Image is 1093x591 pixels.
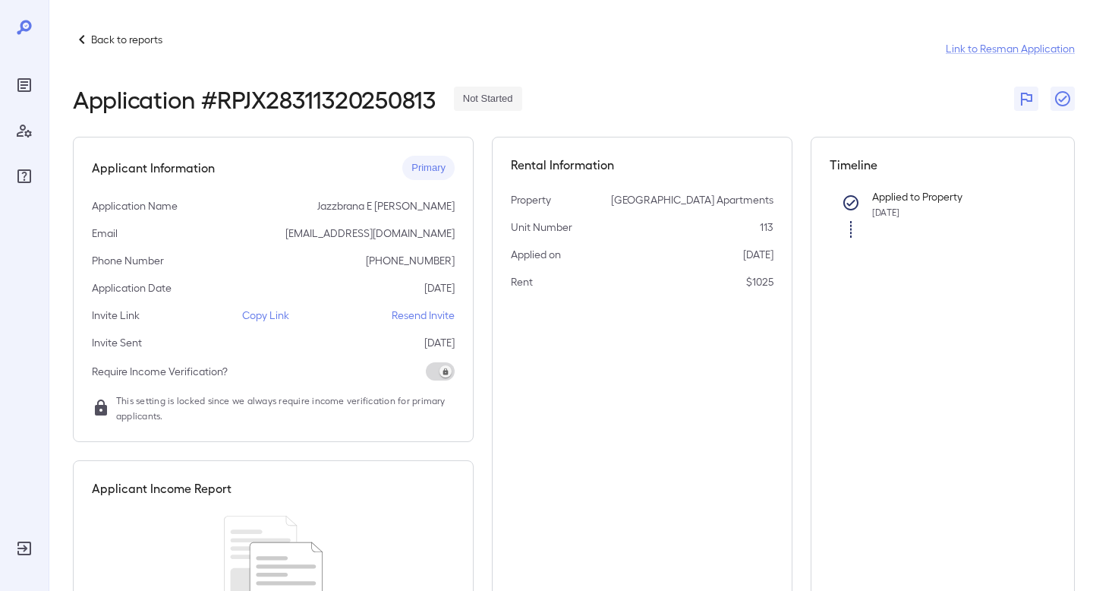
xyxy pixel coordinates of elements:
[511,192,551,207] p: Property
[12,119,36,143] div: Manage Users
[317,198,455,213] p: Jazzbrana E [PERSON_NAME]
[92,308,140,323] p: Invite Link
[392,308,455,323] p: Resend Invite
[424,280,455,295] p: [DATE]
[872,207,899,217] span: [DATE]
[424,335,455,350] p: [DATE]
[242,308,289,323] p: Copy Link
[611,192,773,207] p: [GEOGRAPHIC_DATA] Apartments
[511,220,572,235] p: Unit Number
[743,247,773,262] p: [DATE]
[92,280,172,295] p: Application Date
[116,393,455,423] span: This setting is locked since we always require income verification for primary applicants.
[511,247,561,262] p: Applied on
[12,536,36,561] div: Log Out
[92,479,232,498] h5: Applicant Income Report
[760,220,773,235] p: 113
[746,274,773,289] p: $1025
[92,253,164,268] p: Phone Number
[402,161,455,175] span: Primary
[830,156,1056,174] h5: Timeline
[91,32,162,47] p: Back to reports
[92,159,215,177] h5: Applicant Information
[1050,87,1075,111] button: Close Report
[454,92,522,106] span: Not Started
[285,226,455,241] p: [EMAIL_ADDRESS][DOMAIN_NAME]
[12,164,36,188] div: FAQ
[92,226,118,241] p: Email
[92,335,142,350] p: Invite Sent
[73,85,436,112] h2: Application # RPJX28311320250813
[511,156,773,174] h5: Rental Information
[1014,87,1038,111] button: Flag Report
[946,41,1075,56] a: Link to Resman Application
[511,274,533,289] p: Rent
[366,253,455,268] p: [PHONE_NUMBER]
[92,364,228,379] p: Require Income Verification?
[12,73,36,97] div: Reports
[92,198,178,213] p: Application Name
[872,189,1032,204] p: Applied to Property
